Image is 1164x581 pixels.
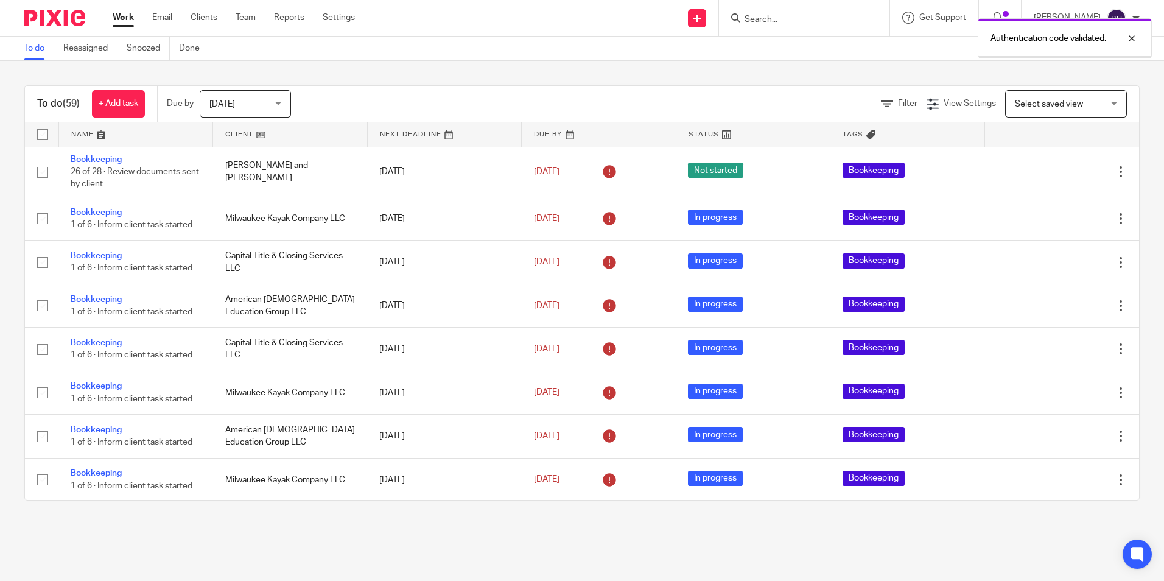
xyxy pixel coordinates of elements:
[688,471,743,486] span: In progress
[534,389,559,397] span: [DATE]
[71,438,192,446] span: 1 of 6 · Inform client task started
[24,37,54,60] a: To do
[213,197,368,240] td: Milwaukee Kayak Company LLC
[688,384,743,399] span: In progress
[1107,9,1126,28] img: svg%3E
[127,37,170,60] a: Snoozed
[71,469,122,477] a: Bookkeeping
[843,253,905,269] span: Bookkeeping
[367,241,522,284] td: [DATE]
[534,432,559,440] span: [DATE]
[688,253,743,269] span: In progress
[209,100,235,108] span: [DATE]
[688,340,743,355] span: In progress
[24,10,85,26] img: Pixie
[236,12,256,24] a: Team
[534,214,559,223] span: [DATE]
[71,155,122,164] a: Bookkeeping
[213,284,368,327] td: American [DEMOGRAPHIC_DATA] Education Group LLC
[71,395,192,403] span: 1 of 6 · Inform client task started
[843,131,863,138] span: Tags
[71,351,192,360] span: 1 of 6 · Inform client task started
[367,458,522,501] td: [DATE]
[367,371,522,414] td: [DATE]
[534,258,559,266] span: [DATE]
[71,426,122,434] a: Bookkeeping
[213,371,368,414] td: Milwaukee Kayak Company LLC
[71,295,122,304] a: Bookkeeping
[213,328,368,371] td: Capital Title & Closing Services LLC
[843,427,905,442] span: Bookkeeping
[367,284,522,327] td: [DATE]
[990,32,1106,44] p: Authentication code validated.
[152,12,172,24] a: Email
[71,167,199,189] span: 26 of 28 · Review documents sent by client
[843,340,905,355] span: Bookkeeping
[843,163,905,178] span: Bookkeeping
[71,220,192,229] span: 1 of 6 · Inform client task started
[71,308,192,316] span: 1 of 6 · Inform client task started
[688,163,743,178] span: Not started
[843,384,905,399] span: Bookkeeping
[323,12,355,24] a: Settings
[843,210,905,225] span: Bookkeeping
[37,97,80,110] h1: To do
[534,167,559,176] span: [DATE]
[71,339,122,347] a: Bookkeeping
[688,210,743,225] span: In progress
[367,147,522,197] td: [DATE]
[898,99,917,108] span: Filter
[534,301,559,310] span: [DATE]
[213,147,368,197] td: [PERSON_NAME] and [PERSON_NAME]
[688,427,743,442] span: In progress
[843,471,905,486] span: Bookkeeping
[688,297,743,312] span: In progress
[1015,100,1083,108] span: Select saved view
[71,482,192,490] span: 1 of 6 · Inform client task started
[843,297,905,312] span: Bookkeeping
[944,99,996,108] span: View Settings
[367,415,522,458] td: [DATE]
[534,345,559,353] span: [DATE]
[191,12,217,24] a: Clients
[534,476,559,484] span: [DATE]
[71,252,122,260] a: Bookkeeping
[71,264,192,273] span: 1 of 6 · Inform client task started
[274,12,304,24] a: Reports
[213,241,368,284] td: Capital Title & Closing Services LLC
[92,90,145,118] a: + Add task
[71,382,122,390] a: Bookkeeping
[167,97,194,110] p: Due by
[213,415,368,458] td: American [DEMOGRAPHIC_DATA] Education Group LLC
[113,12,134,24] a: Work
[367,328,522,371] td: [DATE]
[71,208,122,217] a: Bookkeeping
[367,197,522,240] td: [DATE]
[213,458,368,501] td: Milwaukee Kayak Company LLC
[179,37,209,60] a: Done
[63,99,80,108] span: (59)
[63,37,117,60] a: Reassigned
